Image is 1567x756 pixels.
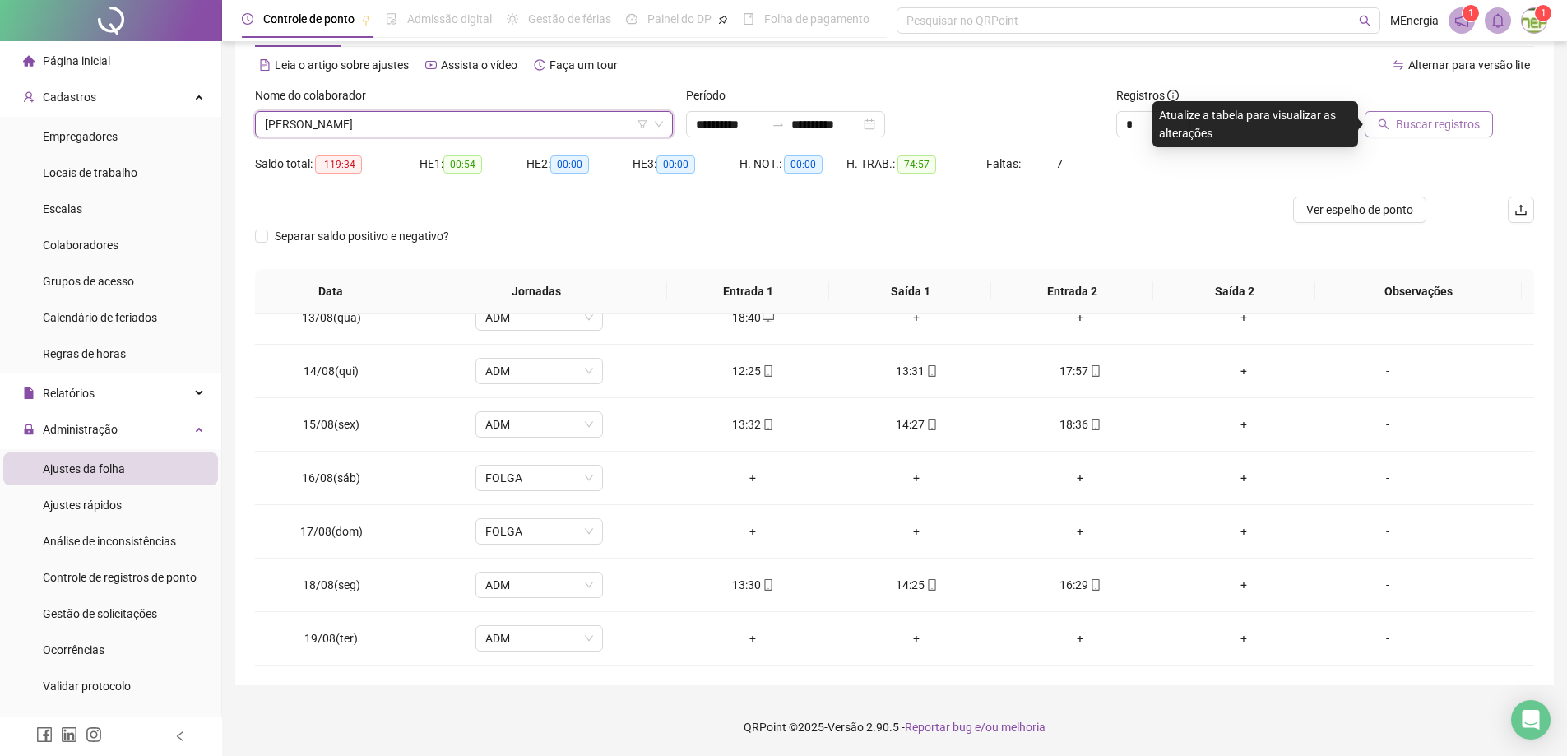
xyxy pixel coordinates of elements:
span: 15/08(sex) [303,418,359,431]
span: filter [637,119,647,129]
span: instagram [86,726,102,743]
span: BRUNO SILVA NASCIMENTO [265,112,663,137]
span: mobile [925,579,938,591]
div: + [1175,415,1313,434]
label: Período [686,86,736,104]
span: ADM [485,626,593,651]
th: Entrada 2 [991,269,1153,314]
div: 18:40 [684,308,822,327]
span: Locais de trabalho [43,166,137,179]
th: Jornadas [406,269,667,314]
footer: QRPoint © 2025 - 2.90.5 - [222,698,1567,756]
div: H. NOT.: [739,155,846,174]
span: 00:00 [656,155,695,174]
span: Link para registro rápido [43,716,168,729]
span: 14/08(qui) [304,364,359,378]
span: file-text [259,59,271,71]
img: 32526 [1522,8,1546,33]
span: desktop [761,312,774,323]
div: + [1012,629,1149,647]
th: Saída 2 [1153,269,1315,314]
span: Relatórios [43,387,95,400]
div: 13:32 [684,415,822,434]
span: Controle de ponto [263,12,355,26]
span: Assista o vídeo [441,58,517,72]
span: info-circle [1167,90,1179,101]
span: upload [1514,203,1528,216]
span: mobile [1088,419,1101,430]
div: HE 2: [526,155,633,174]
span: Folha de pagamento [764,12,869,26]
div: + [1175,629,1313,647]
div: 13:31 [848,362,985,380]
span: lock [23,424,35,435]
span: Admissão digital [407,12,492,26]
span: bell [1491,13,1505,28]
span: home [23,55,35,67]
span: file-done [386,13,397,25]
span: 17/08(dom) [300,525,363,538]
div: - [1339,629,1436,647]
div: 17:57 [1012,362,1149,380]
div: 18:36 [1012,415,1149,434]
span: Buscar registros [1396,115,1480,133]
span: 00:00 [784,155,823,174]
span: search [1359,15,1371,27]
span: left [174,730,186,742]
span: 16/08(sáb) [302,471,360,485]
div: HE 1: [420,155,526,174]
button: Ver espelho de ponto [1293,197,1426,223]
div: + [684,629,822,647]
div: - [1339,522,1436,540]
span: 74:57 [897,155,936,174]
div: + [848,308,985,327]
div: 14:25 [848,576,985,594]
span: -119:34 [315,155,362,174]
span: Gestão de férias [528,12,611,26]
div: 12:25 [684,362,822,380]
span: book [743,13,754,25]
div: + [1012,469,1149,487]
span: Faça um tour [549,58,618,72]
div: Atualize a tabela para visualizar as alterações [1152,101,1358,147]
div: - [1339,469,1436,487]
span: notification [1454,13,1469,28]
span: down [654,119,664,129]
span: Observações [1328,282,1509,300]
span: swap [1393,59,1404,71]
span: 13/08(qua) [302,311,361,324]
span: Ajustes rápidos [43,499,122,512]
span: 7 [1056,157,1063,170]
span: linkedin [61,726,77,743]
div: + [684,522,822,540]
span: 00:00 [550,155,589,174]
th: Saída 1 [829,269,991,314]
span: Ver espelho de ponto [1306,201,1413,219]
span: 18/08(seg) [303,578,360,591]
span: MEnergia [1390,12,1439,30]
span: Ocorrências [43,643,104,656]
sup: Atualize o seu contato no menu Meus Dados [1535,5,1551,21]
span: mobile [1088,579,1101,591]
span: mobile [925,419,938,430]
span: ADM [485,305,593,330]
div: 14:27 [848,415,985,434]
div: + [1175,522,1313,540]
span: Faltas: [986,157,1023,170]
div: + [1175,576,1313,594]
span: Leia o artigo sobre ajustes [275,58,409,72]
span: ADM [485,412,593,437]
span: Página inicial [43,54,110,67]
div: + [1175,308,1313,327]
div: + [848,522,985,540]
span: Cadastros [43,90,96,104]
span: Colaboradores [43,239,118,252]
span: Calendário de feriados [43,311,157,324]
div: + [1012,522,1149,540]
span: Separar saldo positivo e negativo? [268,227,456,245]
div: Saldo total: [255,155,420,174]
th: Entrada 1 [667,269,829,314]
span: sun [507,13,518,25]
span: Versão [828,721,864,734]
div: 13:30 [684,576,822,594]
